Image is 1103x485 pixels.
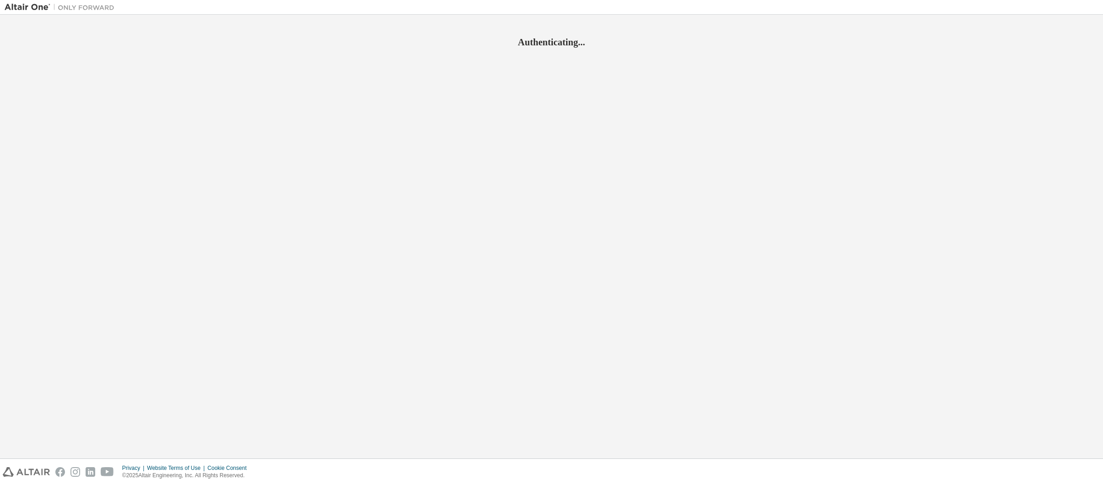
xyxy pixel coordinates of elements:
[122,464,147,472] div: Privacy
[86,467,95,477] img: linkedin.svg
[207,464,252,472] div: Cookie Consent
[3,467,50,477] img: altair_logo.svg
[55,467,65,477] img: facebook.svg
[101,467,114,477] img: youtube.svg
[147,464,207,472] div: Website Terms of Use
[5,3,119,12] img: Altair One
[122,472,252,480] p: © 2025 Altair Engineering, Inc. All Rights Reserved.
[5,36,1098,48] h2: Authenticating...
[70,467,80,477] img: instagram.svg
